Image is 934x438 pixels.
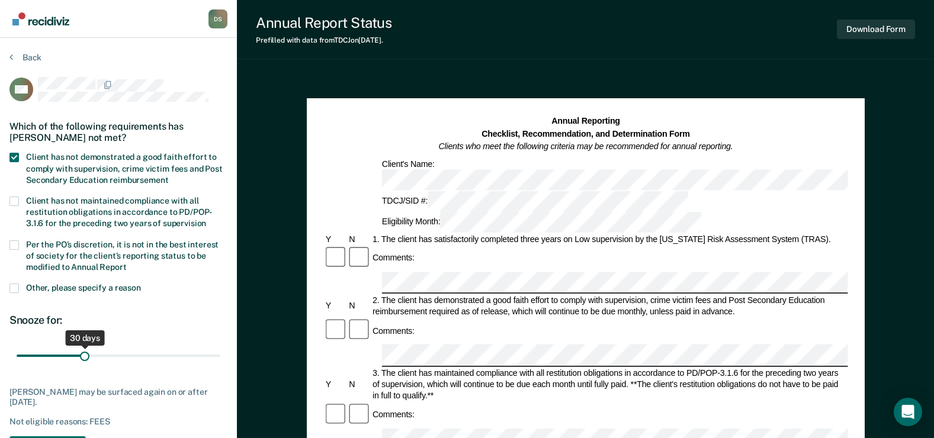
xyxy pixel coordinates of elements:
div: Comments: [371,409,416,420]
em: Clients who meet the following criteria may be recommended for annual reporting. [438,141,733,151]
div: TDCJ/SID #: [380,191,690,212]
span: Other, please specify a reason [26,283,141,292]
strong: Checklist, Recommendation, and Determination Form [482,129,690,139]
button: Download Form [837,20,915,39]
div: Not eligible reasons: FEES [9,417,227,427]
div: Y [323,234,347,245]
div: D S [208,9,227,28]
div: Comments: [371,326,416,337]
div: Eligibility Month: [380,212,702,233]
strong: Annual Reporting [551,116,620,125]
div: Prefilled with data from TDCJ on [DATE] . [256,36,391,44]
div: 2. The client has demonstrated a good faith effort to comply with supervision, crime victim fees ... [371,295,848,317]
div: Open Intercom Messenger [894,398,922,426]
div: [PERSON_NAME] may be surfaced again on or after [DATE]. [9,387,227,407]
div: Annual Report Status [256,14,391,31]
div: Y [323,379,347,390]
div: Y [323,301,347,312]
button: Back [9,52,41,63]
div: 3. The client has maintained compliance with all restitution obligations in accordance to PD/POP-... [371,368,848,401]
div: 1. The client has satisfactorily completed three years on Low supervision by the [US_STATE] Risk ... [371,234,848,245]
span: Client has not maintained compliance with all restitution obligations in accordance to PD/POP-3.1... [26,196,212,228]
div: Snooze for: [9,314,227,327]
div: Which of the following requirements has [PERSON_NAME] not met? [9,111,227,153]
div: N [347,301,371,312]
div: 30 days [65,330,105,346]
div: N [347,379,371,390]
img: Recidiviz [12,12,69,25]
div: Comments: [371,253,416,264]
span: Client has not demonstrated a good faith effort to comply with supervision, crime victim fees and... [26,152,223,184]
button: Profile dropdown button [208,9,227,28]
div: N [347,234,371,245]
span: Per the PO’s discretion, it is not in the best interest of society for the client’s reporting sta... [26,240,219,272]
